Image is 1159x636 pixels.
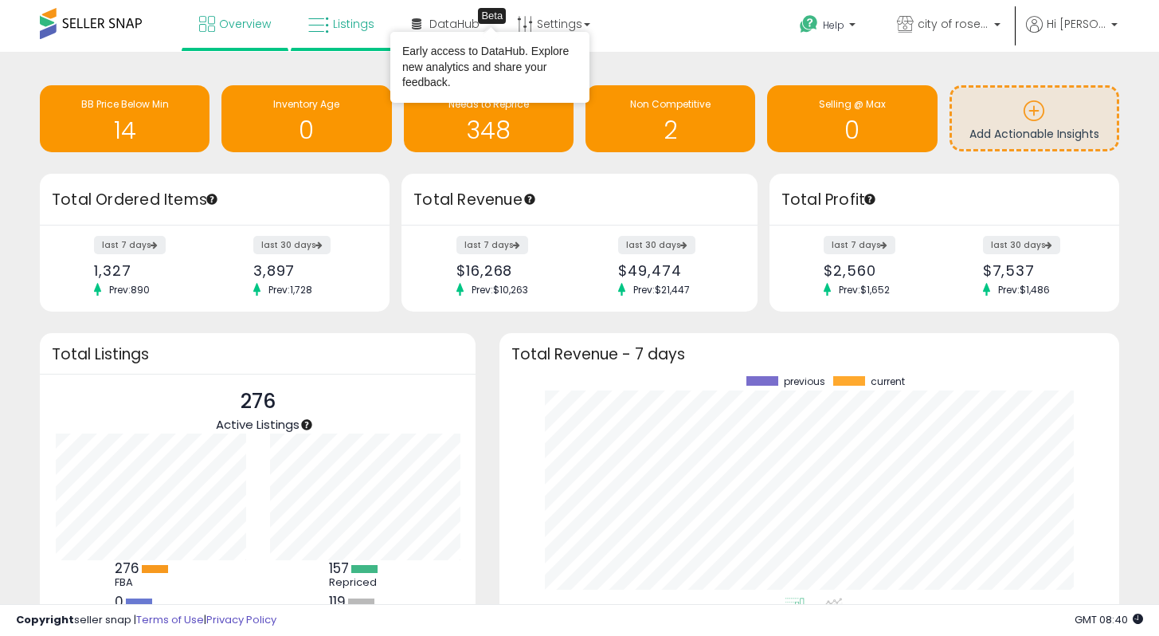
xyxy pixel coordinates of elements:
label: last 7 days [456,236,528,254]
h3: Total Revenue [413,189,746,211]
a: Inventory Age 0 [221,85,391,152]
b: 157 [329,559,349,578]
span: Help [823,18,844,32]
span: city of roses distributors llc [918,16,989,32]
h1: 14 [48,117,202,143]
span: current [871,376,905,387]
h3: Total Listings [52,348,464,360]
span: Prev: $1,652 [831,283,898,296]
b: 276 [115,559,139,578]
div: $16,268 [456,262,567,279]
div: Tooltip anchor [205,192,219,206]
label: last 30 days [983,236,1060,254]
label: last 7 days [824,236,895,254]
span: Non Competitive [630,97,711,111]
span: Listings [333,16,374,32]
a: Selling @ Max 0 [767,85,937,152]
a: Non Competitive 2 [585,85,755,152]
a: BB Price Below Min 14 [40,85,209,152]
label: last 30 days [253,236,331,254]
div: FBA [115,576,186,589]
label: last 30 days [618,236,695,254]
a: Hi [PERSON_NAME] [1026,16,1118,52]
a: Needs to Reprice 348 [404,85,574,152]
span: Prev: $1,486 [990,283,1058,296]
h1: 0 [229,117,383,143]
h1: 2 [593,117,747,143]
i: Get Help [799,14,819,34]
h1: 348 [412,117,566,143]
div: 3,897 [253,262,362,279]
div: Tooltip anchor [863,192,877,206]
span: Prev: 890 [101,283,158,296]
span: Prev: $10,263 [464,283,536,296]
p: 276 [216,387,300,417]
span: Hi [PERSON_NAME] [1047,16,1106,32]
div: seller snap | | [16,613,276,628]
div: $2,560 [824,262,932,279]
b: 0 [115,592,123,611]
a: Add Actionable Insights [952,88,1117,149]
span: Prev: 1,728 [260,283,320,296]
h3: Total Profit [781,189,1107,211]
label: last 7 days [94,236,166,254]
div: Repriced [329,576,401,589]
span: BB Price Below Min [81,97,169,111]
div: Tooltip anchor [300,418,314,432]
div: Tooltip anchor [523,192,537,206]
div: Early access to DataHub. Explore new analytics and share your feedback. [402,44,578,91]
span: DataHub [429,16,480,32]
a: Help [787,2,871,52]
div: $49,474 [618,262,729,279]
strong: Copyright [16,612,74,627]
span: Overview [219,16,271,32]
a: Privacy Policy [206,612,276,627]
span: Selling @ Max [819,97,886,111]
span: previous [784,376,825,387]
div: $7,537 [983,262,1091,279]
span: Prev: $21,447 [625,283,698,296]
div: 1,327 [94,262,202,279]
h3: Total Revenue - 7 days [511,348,1107,360]
b: 119 [329,592,346,611]
div: Tooltip anchor [478,8,506,24]
span: Active Listings [216,416,300,433]
a: Terms of Use [136,612,204,627]
h3: Total Ordered Items [52,189,378,211]
span: Add Actionable Insights [969,126,1099,142]
span: Inventory Age [273,97,339,111]
span: Needs to Reprice [448,97,529,111]
span: 2025-08-11 08:40 GMT [1075,612,1143,627]
h1: 0 [775,117,929,143]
